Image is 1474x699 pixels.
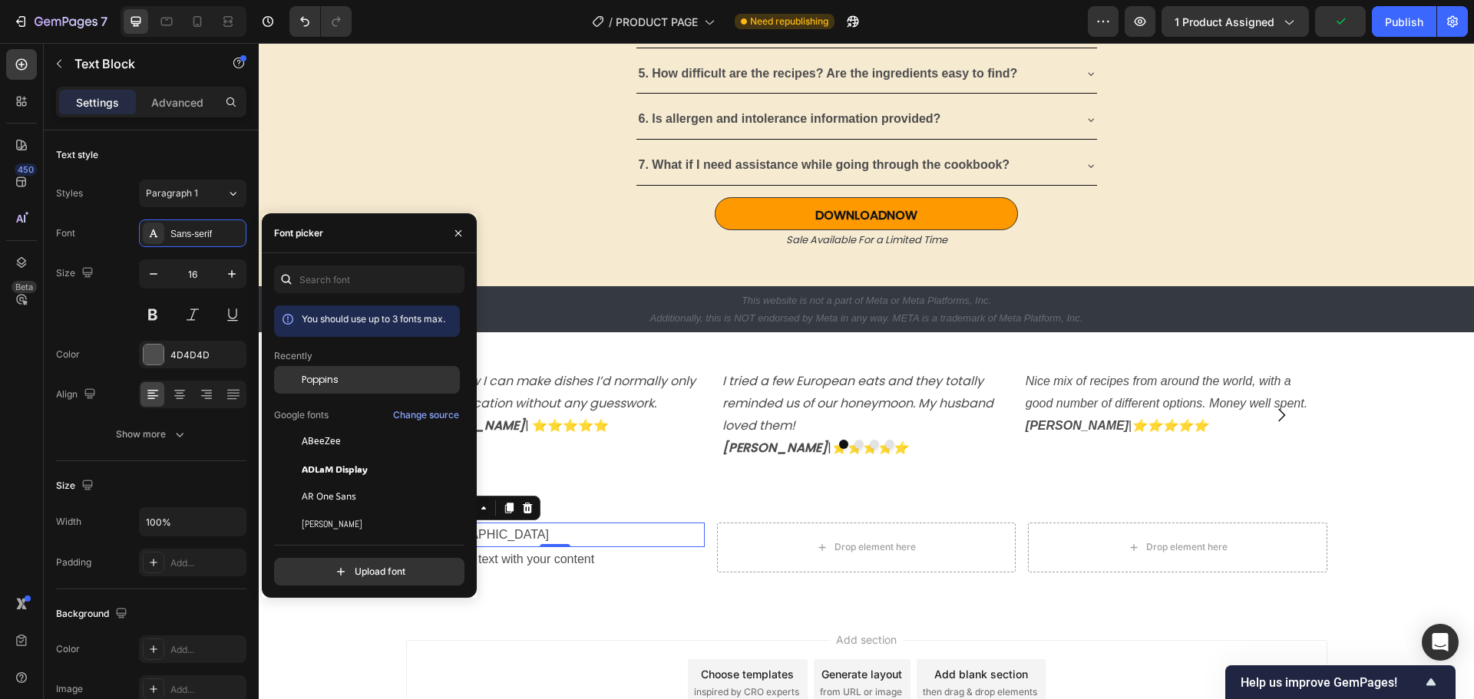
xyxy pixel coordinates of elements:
button: Publish [1372,6,1436,37]
span: Help us improve GemPages! [1241,675,1422,690]
button: Carousel Next Arrow [1001,351,1044,394]
div: Width [56,515,81,529]
div: Add... [170,643,243,657]
div: Choose templates [442,623,535,639]
p: 7 [101,12,107,31]
div: Add... [170,556,243,570]
div: Replace this text with your content [147,504,446,529]
div: Color [56,348,80,361]
div: Align [56,384,99,405]
div: Publish [1385,14,1423,30]
p: 1. [GEOGRAPHIC_DATA] [149,481,445,503]
input: Auto [140,508,246,536]
div: Sans-serif [170,227,243,241]
p: | [767,328,1055,394]
input: Search font [274,265,464,293]
span: then drag & drop elements [664,642,778,656]
span: Need republishing [750,15,828,28]
button: Change source [392,406,460,424]
span: / [609,14,613,30]
p: Recently [274,349,312,363]
div: Font [56,226,75,240]
div: Open Intercom Messenger [1422,624,1459,661]
span: inspired by CRO experts [435,642,540,656]
div: Text style [56,148,98,162]
div: Show more [116,427,187,442]
div: Generate layout [563,623,643,639]
strong: ⭐️⭐️⭐️⭐️⭐️ [873,376,950,389]
i: Sale Available For a Limited Time [527,190,689,204]
div: Size [56,476,97,496]
p: | ⭐️⭐️⭐️⭐️⭐️ [161,372,449,394]
span: from URL or image [561,642,643,656]
div: Styles [56,186,83,200]
i: I tried a few European eats and they totally reminded us of our honeymoon. My husband loved them! [464,329,735,391]
button: 7 [6,6,114,37]
div: Upload font [333,564,405,579]
div: Background [56,604,131,625]
button: Dot [611,397,620,406]
div: Beta [12,281,37,293]
div: Add... [170,683,243,697]
span: PRODUCT PAGE [616,14,698,30]
button: Paragraph 1 [139,180,246,207]
button: Dot [596,397,605,406]
button: Upload font [274,558,464,585]
span: Poppins [302,373,339,387]
div: Padding [56,556,91,569]
p: Advanced [151,94,203,110]
div: Color [56,642,80,656]
p: Google fonts [274,408,329,422]
p: This website is not a part of Meta or Meta Platforms, Inc. Additionally, this is NOT endorsed by ... [2,249,1214,285]
button: Dot [580,397,590,406]
i: Nice mix of recipes from around the world, with a good number of different options. Money well sp... [767,331,1049,367]
span: [PERSON_NAME] [302,517,362,531]
div: Font picker [274,226,323,240]
div: Undo/Redo [289,6,352,37]
div: Rich Text Editor. Editing area: main [147,480,446,505]
iframe: Design area [259,43,1474,699]
strong: [PERSON_NAME] [161,374,266,391]
div: Drop element here [576,498,657,510]
div: Text Block [167,458,219,472]
button: 1 product assigned [1162,6,1309,37]
strong: 6. Is allergen and intolerance information provided? [380,69,682,82]
i: I love how I can make dishes I’d normally only try on vacation without any guesswork. [161,329,437,369]
div: 450 [15,163,37,176]
div: 4D4D4D [170,348,243,362]
span: AR One Sans [302,490,356,503]
p: NOW [557,162,659,184]
span: ADLaM Display [302,462,368,476]
p: | [464,394,752,417]
span: Paragraph 1 [146,186,198,200]
div: Drop element here [887,498,969,510]
span: ABeeZee [302,434,341,448]
div: Add blank section [676,623,769,639]
div: Change source [393,408,459,422]
p: Settings [76,94,119,110]
div: Image [56,682,83,696]
span: 1 product assigned [1175,14,1274,30]
a: DOWNLOADNOW [456,154,760,187]
button: Dot [626,397,636,406]
strong: DOWNLOAD [557,163,628,181]
button: Show more [56,420,246,448]
div: Size [56,263,97,284]
strong: 7. What if I need assistance while going through the cookbook? [380,115,752,128]
span: You should use up to 3 fonts max. [302,313,445,325]
strong: [PERSON_NAME] [767,376,870,389]
button: Show survey - Help us improve GemPages! [1241,673,1440,691]
span: Add section [571,589,644,605]
button: Carousel Back Arrow [172,351,215,394]
p: Text Block [74,54,205,73]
